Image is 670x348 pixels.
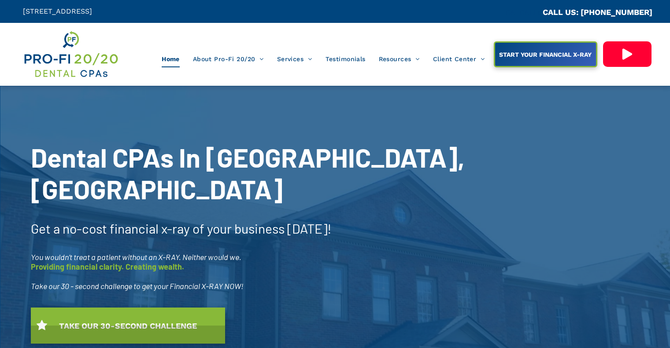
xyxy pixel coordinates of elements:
span: CA::CALLC [505,8,543,17]
a: Home [155,51,186,67]
a: Client Center [426,51,492,67]
span: [STREET_ADDRESS] [23,7,92,15]
span: of your business [DATE]! [192,220,332,236]
span: Take our 30 - second challenge to get your Financial X-RAY NOW! [31,281,244,291]
span: Providing financial clarity. Creating wealth. [31,262,184,271]
a: CALL US: [PHONE_NUMBER] [543,7,652,17]
span: Get a [31,220,60,236]
a: Testimonials [319,51,372,67]
span: TAKE OUR 30-SECOND CHALLENGE [56,317,200,335]
span: Dental CPAs In [GEOGRAPHIC_DATA], [GEOGRAPHIC_DATA] [31,141,465,205]
a: About Pro-Fi 20/20 [186,51,270,67]
img: Get Dental CPA Consulting, Bookkeeping, & Bank Loans [23,29,118,79]
span: You wouldn’t treat a patient without an X-RAY. Neither would we. [31,252,241,262]
a: TAKE OUR 30-SECOND CHALLENGE [31,308,225,344]
a: Services [270,51,319,67]
a: Resources [372,51,426,67]
span: no-cost financial x-ray [63,220,190,236]
a: START YOUR FINANCIAL X-RAY [494,41,597,67]
span: START YOUR FINANCIAL X-RAY [496,47,595,62]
